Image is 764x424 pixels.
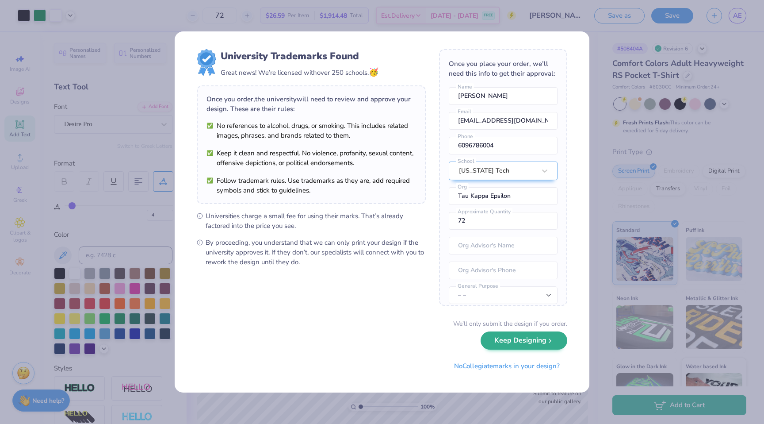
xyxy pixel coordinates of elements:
span: 🥳 [369,67,378,77]
div: We’ll only submit the design if you order. [453,319,567,328]
button: NoCollegiatemarks in your design? [447,357,567,375]
span: Universities charge a small fee for using their marks. That’s already factored into the price you... [206,211,426,231]
input: Org [449,187,558,205]
input: Name [449,87,558,105]
div: Once you order, the university will need to review and approve your design. These are their rules: [206,94,416,114]
input: Phone [449,137,558,154]
span: By proceeding, you understand that we can only print your design if the university approves it. I... [206,238,426,267]
li: Follow trademark rules. Use trademarks as they are, add required symbols and stick to guidelines. [206,176,416,195]
input: Approximate Quantity [449,212,558,230]
div: Great news! We’re licensed with over 250 schools. [221,66,378,78]
div: Once you place your order, we’ll need this info to get their approval: [449,59,558,78]
button: Keep Designing [481,331,567,350]
input: Org Advisor's Phone [449,262,558,279]
li: No references to alcohol, drugs, or smoking. This includes related images, phrases, and brands re... [206,121,416,140]
img: license-marks-badge.png [197,49,216,76]
input: Email [449,112,558,130]
div: University Trademarks Found [221,49,378,63]
input: Org Advisor's Name [449,237,558,254]
li: Keep it clean and respectful. No violence, profanity, sexual content, offensive depictions, or po... [206,148,416,168]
